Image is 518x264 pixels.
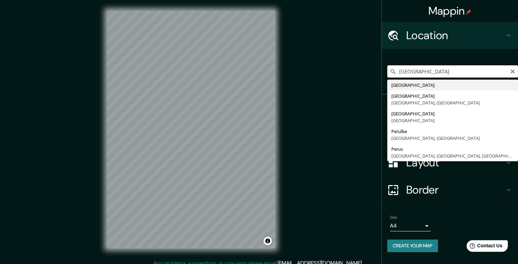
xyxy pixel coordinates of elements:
h4: Mappin [428,4,472,18]
button: Clear [510,68,515,74]
button: Create your map [387,240,438,252]
div: Location [382,22,518,49]
div: Pins [382,95,518,122]
div: [GEOGRAPHIC_DATA], [GEOGRAPHIC_DATA] [391,135,514,142]
h4: Location [406,29,504,42]
div: Peruíbe [391,128,514,135]
div: [GEOGRAPHIC_DATA] [391,117,514,124]
label: Size [390,215,397,220]
div: Layout [382,149,518,176]
h4: Layout [406,156,504,169]
div: [GEOGRAPHIC_DATA] [391,110,514,117]
div: Perus [391,146,514,152]
img: pin-icon.png [466,9,471,15]
canvas: Map [107,11,275,248]
iframe: Help widget launcher [457,237,511,257]
div: [GEOGRAPHIC_DATA], [GEOGRAPHIC_DATA] [391,99,514,106]
div: [GEOGRAPHIC_DATA] [391,82,514,88]
div: [GEOGRAPHIC_DATA], [GEOGRAPHIC_DATA], [GEOGRAPHIC_DATA] [391,152,514,159]
input: Pick your city or area [387,65,518,78]
button: Toggle attribution [264,237,272,245]
div: Border [382,176,518,203]
div: A4 [390,220,431,231]
div: Style [382,122,518,149]
h4: Border [406,183,504,197]
div: [GEOGRAPHIC_DATA] [391,93,514,99]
